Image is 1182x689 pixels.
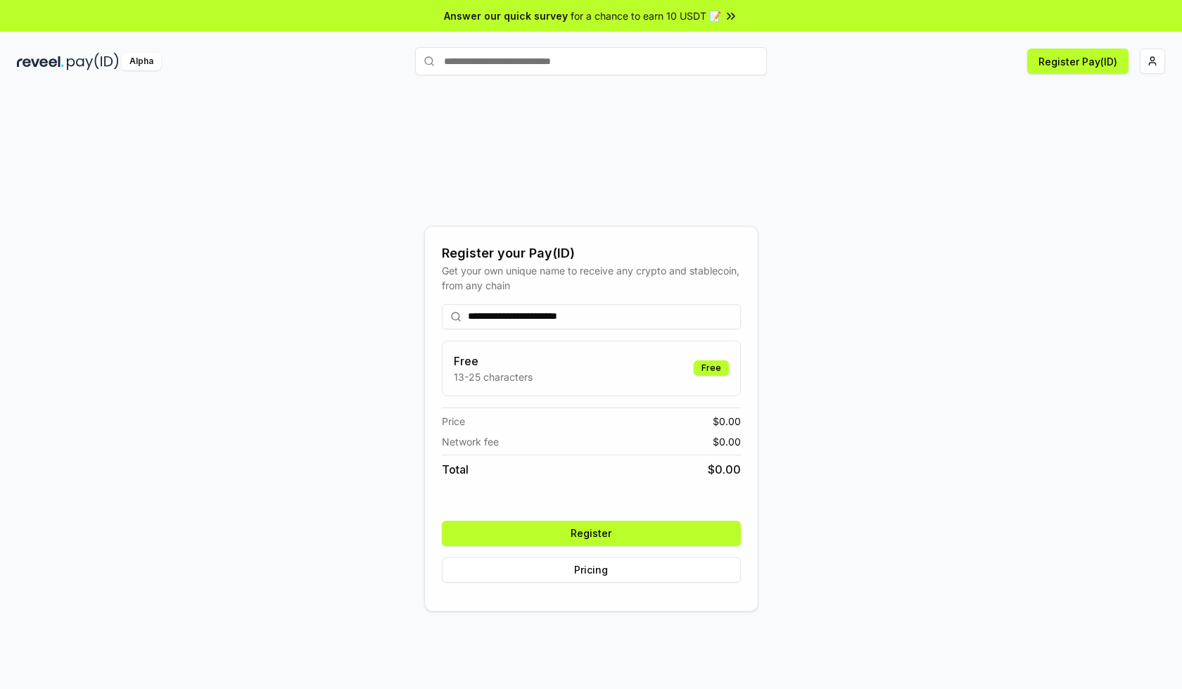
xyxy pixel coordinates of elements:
h3: Free [454,353,533,369]
span: Answer our quick survey [444,8,568,23]
button: Register [442,521,741,546]
button: Register Pay(ID) [1027,49,1129,74]
span: $ 0.00 [708,461,741,478]
div: Alpha [122,53,161,70]
button: Pricing [442,557,741,583]
span: Total [442,461,469,478]
p: 13-25 characters [454,369,533,384]
span: $ 0.00 [713,434,741,449]
span: Price [442,414,465,429]
span: $ 0.00 [713,414,741,429]
div: Register your Pay(ID) [442,244,741,263]
span: Network fee [442,434,499,449]
div: Get your own unique name to receive any crypto and stablecoin, from any chain [442,263,741,293]
img: reveel_dark [17,53,64,70]
div: Free [694,360,729,376]
span: for a chance to earn 10 USDT 📝 [571,8,721,23]
img: pay_id [67,53,119,70]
